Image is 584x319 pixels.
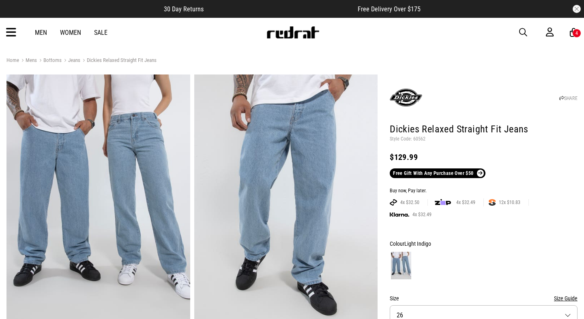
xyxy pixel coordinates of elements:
[435,198,451,206] img: zip
[570,28,578,37] a: 4
[94,29,107,36] a: Sale
[453,199,479,206] span: 4x $32.49
[559,96,578,101] a: SHARE
[575,30,578,36] div: 4
[390,293,578,303] div: Size
[390,239,578,249] div: Colour
[391,252,411,279] img: Light Indigo
[390,123,578,136] h1: Dickies Relaxed Straight Fit Jeans
[409,211,435,218] span: 4x $32.49
[554,293,578,303] button: Size Guide
[266,26,320,38] img: Redrat logo
[390,136,578,142] p: Style Code: 60562
[60,29,81,36] a: Women
[496,199,524,206] span: 12x $10.83
[390,188,578,194] div: Buy now, Pay later.
[397,311,403,319] span: 26
[390,168,485,178] a: Free Gift With Any Purchase Over $50
[37,57,62,65] a: Bottoms
[390,213,409,217] img: KLARNA
[390,81,422,114] img: Dickies
[19,57,37,65] a: Mens
[404,240,431,247] span: Light Indigo
[164,5,204,13] span: 30 Day Returns
[35,29,47,36] a: Men
[62,57,80,65] a: Jeans
[358,5,421,13] span: Free Delivery Over $175
[489,199,496,206] img: SPLITPAY
[220,5,341,13] iframe: Customer reviews powered by Trustpilot
[390,152,578,162] div: $129.99
[397,199,423,206] span: 4x $32.50
[390,199,397,206] img: AFTERPAY
[80,57,157,65] a: Dickies Relaxed Straight Fit Jeans
[6,57,19,63] a: Home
